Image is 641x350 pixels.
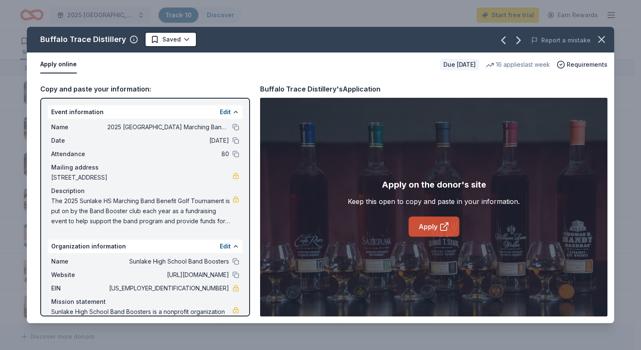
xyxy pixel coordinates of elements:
[486,60,550,70] div: 16 applies last week
[220,241,231,251] button: Edit
[348,196,520,206] div: Keep this open to copy and paste in your information.
[145,32,197,47] button: Saved
[51,307,232,337] span: Sunlake High School Band Boosters is a nonprofit organization focused on music education. It is b...
[260,84,380,94] div: Buffalo Trace Distillery's Application
[51,162,239,172] div: Mailing address
[51,122,107,132] span: Name
[48,240,242,253] div: Organization information
[409,217,459,237] a: Apply
[51,186,239,196] div: Description
[40,33,126,46] div: Buffalo Trace Distillery
[531,35,591,45] button: Report a mistake
[51,149,107,159] span: Attendance
[40,56,77,73] button: Apply online
[220,107,231,117] button: Edit
[382,178,486,191] div: Apply on the donor's site
[107,256,229,266] span: Sunlake High School Band Boosters
[440,59,479,71] div: Due [DATE]
[51,283,107,293] span: EIN
[51,256,107,266] span: Name
[162,34,181,44] span: Saved
[107,283,229,293] span: [US_EMPLOYER_IDENTIFICATION_NUMBER]
[107,136,229,146] span: [DATE]
[557,60,607,70] button: Requirements
[48,105,242,119] div: Event information
[51,136,107,146] span: Date
[51,270,107,280] span: Website
[51,196,232,226] span: The 2025 Sunlake HS Marching Band Benefit Golf Tournament is put on by the Band Booster club each...
[107,149,229,159] span: 80
[107,122,229,132] span: 2025 [GEOGRAPHIC_DATA] Marching Band Benefit Golf Tournament
[51,172,232,183] span: [STREET_ADDRESS]
[107,270,229,280] span: [URL][DOMAIN_NAME]
[40,84,250,94] div: Copy and paste your information:
[51,297,239,307] div: Mission statement
[567,60,607,70] span: Requirements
